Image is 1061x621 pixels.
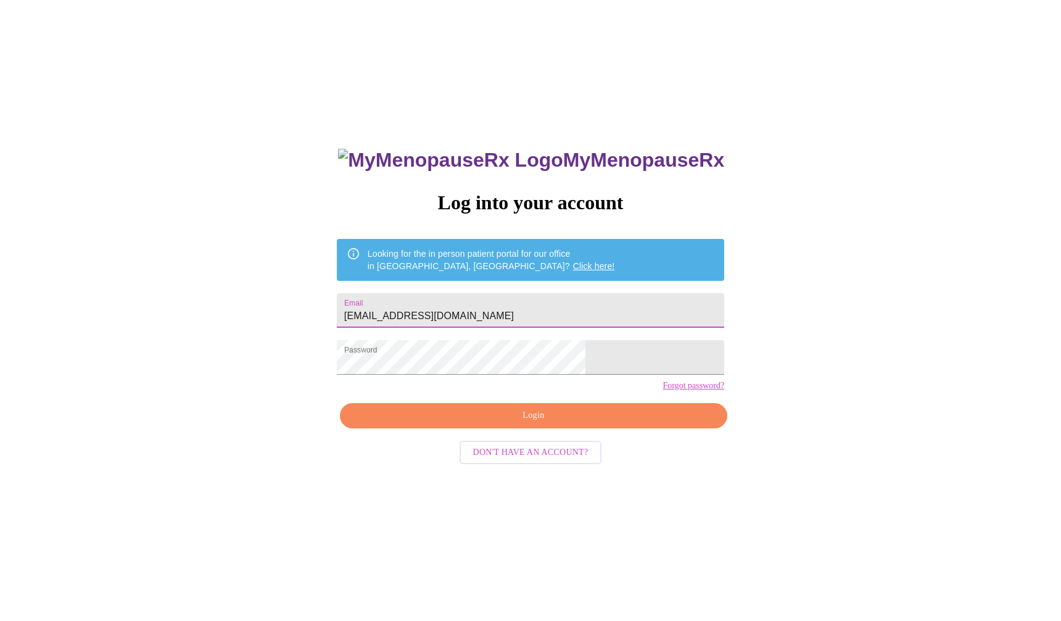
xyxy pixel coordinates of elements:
span: Login [354,408,713,423]
a: Forgot password? [663,381,724,391]
a: Don't have an account? [456,446,605,457]
button: Login [340,403,727,428]
span: Don't have an account? [473,445,588,461]
h3: MyMenopauseRx [338,149,724,172]
button: Don't have an account? [460,441,602,465]
a: Click here! [573,261,615,271]
img: MyMenopauseRx Logo [338,149,563,172]
h3: Log into your account [337,191,724,214]
div: Looking for the in person patient portal for our office in [GEOGRAPHIC_DATA], [GEOGRAPHIC_DATA]? [368,243,615,277]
